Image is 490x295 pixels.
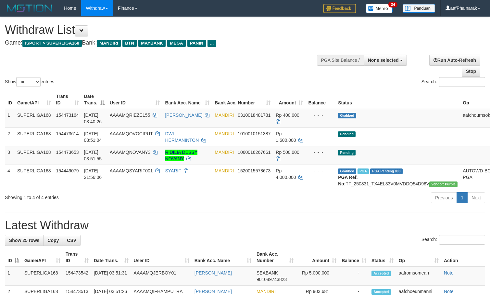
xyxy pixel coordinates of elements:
th: Bank Acc. Number: activate to sort column ascending [212,90,273,109]
span: CSV [67,238,76,243]
th: User ID: activate to sort column ascending [107,90,163,109]
th: Trans ID: activate to sort column ascending [63,248,91,267]
div: - - - [308,149,333,155]
div: Showing 1 to 4 of 4 entries [5,192,199,201]
span: Rp 4.000.000 [276,168,296,180]
th: Status [335,90,460,109]
th: Status: activate to sort column ascending [369,248,396,267]
td: SUPERLIGA168 [22,267,63,286]
span: AAAAMQSYARIF001 [110,168,153,173]
th: Action [441,248,485,267]
td: SUPERLIGA168 [15,146,54,165]
img: panduan.png [403,4,435,13]
span: Accepted [371,271,391,276]
span: MANDIRI [215,113,234,118]
label: Search: [421,235,485,245]
a: [PERSON_NAME] [195,289,232,294]
span: ISPORT > SUPERLIGA168 [22,40,82,47]
th: Balance [306,90,335,109]
span: 154473614 [56,131,79,136]
a: Note [444,289,454,294]
h1: Latest Withdraw [5,219,485,232]
th: Bank Acc. Name: activate to sort column ascending [162,90,212,109]
th: Amount: activate to sort column ascending [273,90,306,109]
div: PGA Site Balance / [317,55,364,66]
a: Next [467,192,485,203]
span: PANIN [187,40,206,47]
th: Bank Acc. Name: activate to sort column ascending [192,248,254,267]
th: Date Trans.: activate to sort column ascending [91,248,131,267]
td: 4 [5,165,15,190]
input: Search: [439,235,485,245]
th: Trans ID: activate to sort column ascending [54,90,82,109]
a: DWI HERMANINTON [165,131,199,143]
img: Button%20Memo.svg [366,4,393,13]
th: User ID: activate to sort column ascending [131,248,192,267]
a: Copy [43,235,63,246]
th: Op: activate to sort column ascending [396,248,441,267]
span: AAAAMQOVOCIPUT [110,131,153,136]
span: MANDIRI [215,168,234,173]
div: - - - [308,168,333,174]
th: Game/API: activate to sort column ascending [15,90,54,109]
span: ... [207,40,216,47]
span: None selected [368,58,399,63]
td: 2 [5,127,15,146]
span: MANDIRI [97,40,121,47]
span: SEABANK [257,270,278,275]
span: [DATE] 03:40:26 [84,113,102,124]
td: SUPERLIGA168 [15,127,54,146]
td: [DATE] 03:51:31 [91,267,131,286]
th: Game/API: activate to sort column ascending [22,248,63,267]
img: Feedback.jpg [323,4,356,13]
span: Grabbed [338,168,356,174]
a: 1 [457,192,468,203]
th: Balance: activate to sort column ascending [339,248,369,267]
input: Search: [439,77,485,87]
td: SUPERLIGA168 [15,165,54,190]
div: - - - [308,130,333,137]
span: Accepted [371,289,391,295]
th: Bank Acc. Number: activate to sort column ascending [254,248,296,267]
a: Show 25 rows [5,235,44,246]
label: Show entries [5,77,54,87]
a: Note [444,270,454,275]
a: Stop [462,66,480,77]
a: [PERSON_NAME] [195,270,232,275]
a: [PERSON_NAME] [165,113,202,118]
span: 154449079 [56,168,79,173]
label: Search: [421,77,485,87]
span: Copy 1060016267661 to clipboard [238,150,270,155]
th: ID [5,90,15,109]
a: SYARIF [165,168,181,173]
span: MANDIRI [215,131,234,136]
td: 3 [5,146,15,165]
span: Pending [338,150,356,155]
h4: Game: Bank: [5,40,320,46]
span: Vendor URL: https://trx4.1velocity.biz [429,181,458,187]
td: 1 [5,267,22,286]
th: ID: activate to sort column descending [5,248,22,267]
span: Copy 0310018481781 to clipboard [238,113,270,118]
span: Rp 1.600.000 [276,131,296,143]
span: Show 25 rows [9,238,39,243]
span: AAAAMQNOVANY3 [110,150,151,155]
th: Date Trans.: activate to sort column descending [82,90,107,109]
b: PGA Ref. No: [338,175,358,186]
span: Pending [338,131,356,137]
span: Copy [47,238,59,243]
span: 154473653 [56,150,79,155]
td: aafromsomean [396,267,441,286]
button: None selected [364,55,407,66]
td: 1 [5,109,15,128]
span: MAYBANK [138,40,166,47]
th: Amount: activate to sort column ascending [296,248,339,267]
span: Copy 1520015578673 to clipboard [238,168,270,173]
td: TF_250831_TX4EL33V0MVDDQ54D96V [335,165,460,190]
span: 154473164 [56,113,79,118]
a: Previous [431,192,457,203]
span: MEGA [167,40,186,47]
span: MANDIRI [257,289,276,294]
td: Rp 5,000,000 [296,267,339,286]
span: Grabbed [338,113,356,118]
